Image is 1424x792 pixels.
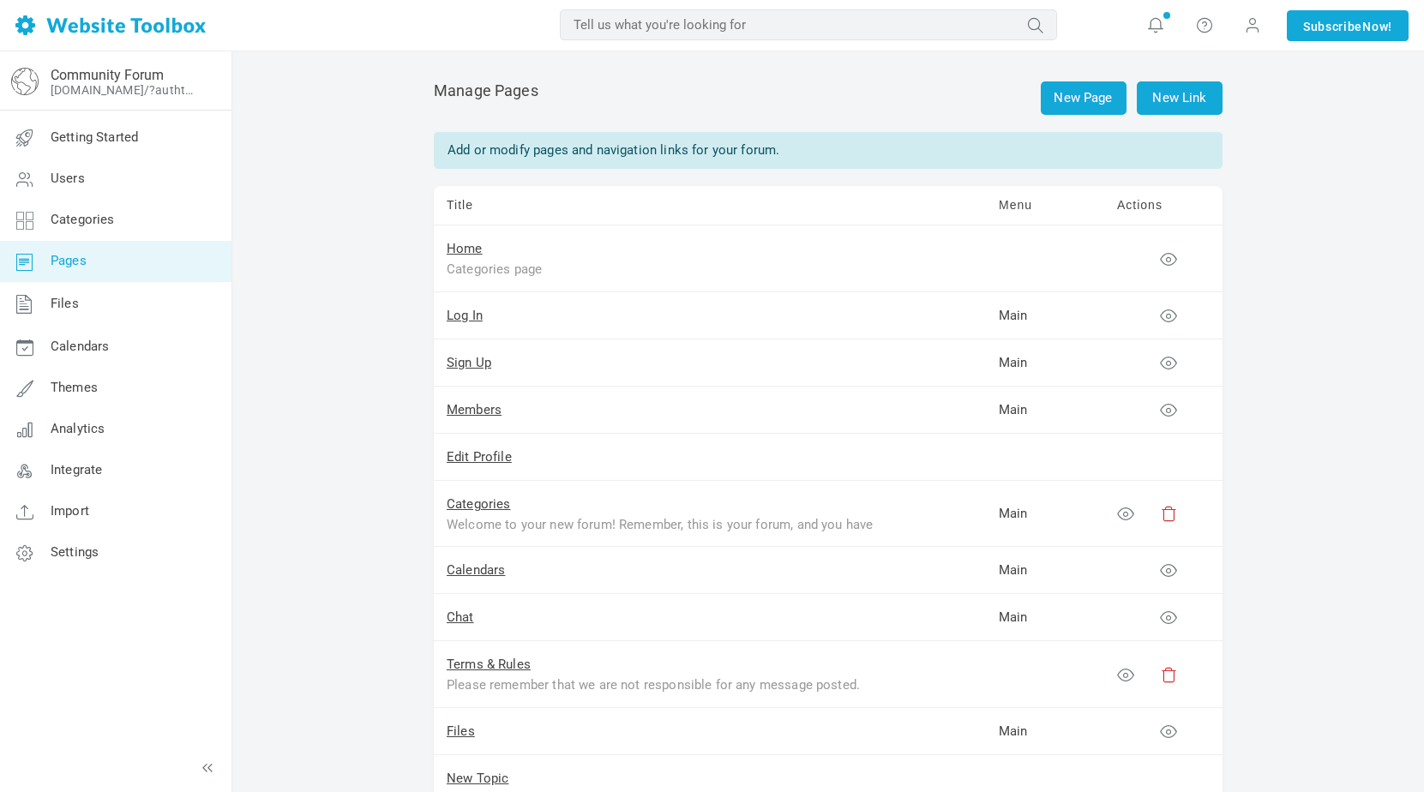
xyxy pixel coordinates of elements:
span: Files [51,296,79,311]
span: Now! [1362,17,1392,36]
td: Main [986,481,1104,548]
td: Menu [986,186,1104,225]
td: Main [986,708,1104,755]
a: [DOMAIN_NAME]/?authtoken=2e19465eb0cc8b72be7bc81f54f71b17&rememberMe=1 [51,83,200,97]
a: New Link [1137,81,1223,115]
a: Sign Up [447,355,491,370]
div: Categories page [447,259,875,279]
a: Files [447,723,475,739]
a: Home [447,241,483,256]
img: globe-icon.png [11,68,39,95]
td: Main [986,339,1104,387]
a: Calendars [447,562,505,578]
a: New Page [1041,81,1127,115]
td: Actions [1104,186,1223,225]
a: Log In [447,308,483,323]
a: SubscribeNow! [1287,10,1409,41]
a: Chat [447,609,474,625]
span: Calendars [51,339,109,354]
td: Main [986,547,1104,594]
div: Welcome to your new forum! Remember, this is your forum, and you have the freedom to change the t... [447,514,875,534]
a: Community Forum [51,67,164,83]
span: Pages [51,253,87,268]
span: Import [51,503,89,519]
div: Please remember that we are not responsible for any message posted. We do not vouch for or warran... [447,675,875,694]
a: Terms & Rules [447,657,531,672]
a: Members [447,402,502,417]
span: Settings [51,544,99,560]
td: Main [986,594,1104,641]
td: Title [434,186,986,225]
span: Themes [51,380,98,395]
a: Edit Profile [447,449,512,465]
a: Categories [447,496,511,512]
a: New Topic [447,771,508,786]
span: Users [51,171,85,186]
td: Main [986,387,1104,434]
td: Main [986,292,1104,339]
span: Categories [51,212,115,227]
input: Tell us what you're looking for [560,9,1057,40]
h2: Manage Pages [434,81,1223,115]
span: Getting Started [51,129,138,145]
span: Integrate [51,462,102,477]
span: Analytics [51,421,105,436]
div: Add or modify pages and navigation links for your forum. [434,132,1223,169]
